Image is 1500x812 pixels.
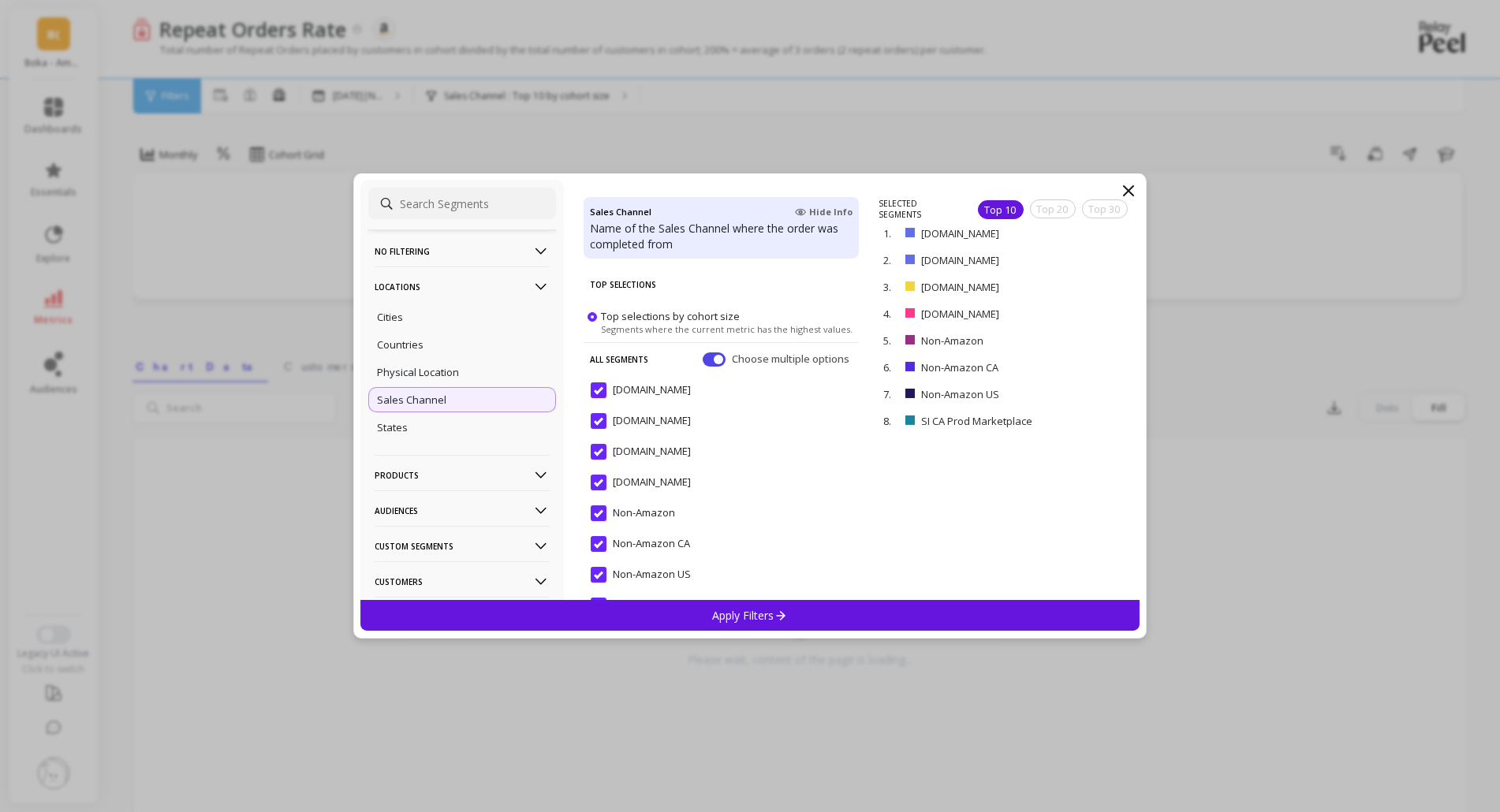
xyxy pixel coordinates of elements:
p: Cities [377,310,403,324]
p: 8. [883,414,899,428]
span: Segments where the current metric has the highest values. [601,323,853,335]
p: 5. [883,333,899,348]
span: Non-Amazon CA [591,536,690,552]
p: Audiences [375,490,550,531]
span: Amazon.ca [591,382,691,398]
p: [DOMAIN_NAME] [921,280,1064,294]
p: All Segments [590,343,648,376]
span: Amazon.com [591,413,691,429]
p: Locations [375,266,550,307]
p: Custom Segments [375,526,550,566]
p: 7. [883,387,899,401]
p: Top Selections [590,268,853,301]
p: 1. [883,226,899,240]
p: Non-Amazon US [921,387,1064,401]
span: SI CA Prod Marketplace [591,598,724,613]
p: No filtering [375,231,550,271]
p: [DOMAIN_NAME] [921,253,1064,267]
span: Top selections by cohort size [601,309,740,323]
p: 4. [883,307,899,321]
p: Name of the Sales Channel where the order was completed from [590,221,853,252]
div: Top 10 [978,200,1024,219]
p: SELECTED SEGMENTS [879,198,958,220]
p: Physical Location [377,365,459,379]
p: [DOMAIN_NAME] [921,226,1064,240]
p: SI CA Prod Marketplace [921,414,1080,428]
p: Products [375,455,550,495]
span: Hide Info [795,206,853,218]
span: Choose multiple options [732,352,853,367]
input: Search Segments [368,188,556,219]
p: 6. [883,360,899,374]
p: Apply Filters [713,608,788,623]
span: Non-Amazon [591,505,675,521]
p: Non-Amazon CA [921,360,1064,374]
p: 3. [883,280,899,294]
div: Top 30 [1082,199,1128,218]
h4: Sales Channel [590,203,651,221]
p: [DOMAIN_NAME] [921,307,1064,321]
p: Countries [377,337,424,352]
p: States [377,420,408,434]
p: Orders [375,597,550,637]
p: 2. [883,253,899,267]
p: Sales Channel [377,393,446,407]
span: Non-Amazon US [591,567,691,583]
p: Non-Amazon [921,333,1056,348]
p: Customers [375,561,550,602]
span: Amazon.com.mx [591,475,691,490]
div: Top 20 [1030,199,1076,218]
span: Amazon.com.br [591,444,691,460]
